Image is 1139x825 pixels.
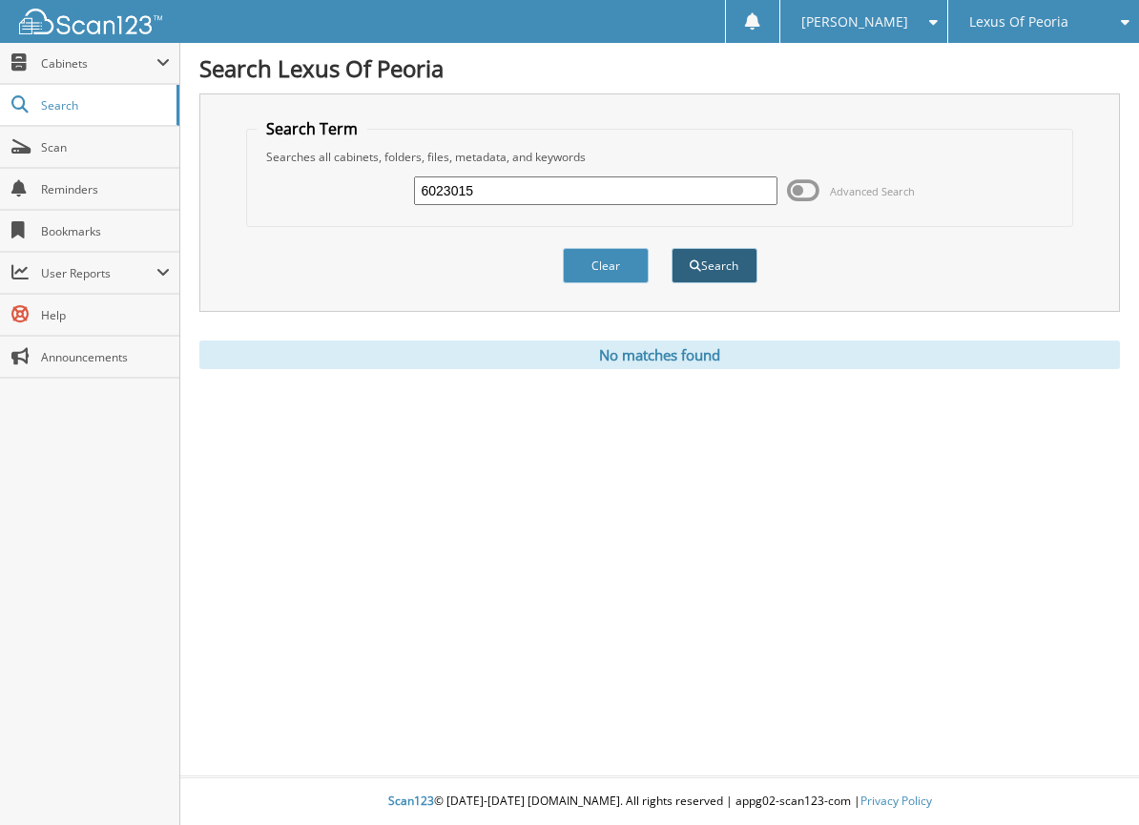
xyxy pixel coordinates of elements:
[801,16,908,28] span: [PERSON_NAME]
[41,55,156,72] span: Cabinets
[41,349,170,365] span: Announcements
[257,149,1063,165] div: Searches all cabinets, folders, files, metadata, and keywords
[41,307,170,323] span: Help
[199,52,1120,84] h1: Search Lexus Of Peoria
[41,181,170,197] span: Reminders
[388,793,434,809] span: Scan123
[969,16,1068,28] span: Lexus Of Peoria
[199,340,1120,369] div: No matches found
[1044,733,1139,825] iframe: Chat Widget
[41,139,170,155] span: Scan
[41,97,167,113] span: Search
[860,793,932,809] a: Privacy Policy
[41,223,170,239] span: Bookmarks
[830,184,915,198] span: Advanced Search
[563,248,649,283] button: Clear
[257,118,367,139] legend: Search Term
[41,265,156,281] span: User Reports
[180,778,1139,825] div: © [DATE]-[DATE] [DOMAIN_NAME]. All rights reserved | appg02-scan123-com |
[19,9,162,34] img: scan123-logo-white.svg
[672,248,757,283] button: Search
